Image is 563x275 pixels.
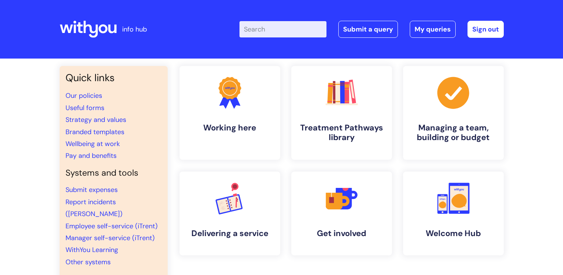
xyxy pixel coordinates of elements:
a: Treatment Pathways library [291,66,392,160]
h4: Working here [185,123,274,133]
a: Get involved [291,172,392,255]
div: | - [239,21,504,38]
a: My queries [410,21,456,38]
a: Wellbeing at work [66,139,120,148]
a: Strategy and values [66,115,126,124]
h4: Systems and tools [66,168,162,178]
a: WithYou Learning [66,245,118,254]
h4: Welcome Hub [409,229,498,238]
h4: Managing a team, building or budget [409,123,498,143]
a: Branded templates [66,127,124,136]
a: Working here [180,66,280,160]
input: Search [239,21,326,37]
a: Submit expenses [66,185,118,194]
a: Report incidents ([PERSON_NAME]) [66,198,123,218]
a: Pay and benefits [66,151,117,160]
h3: Quick links [66,72,162,84]
a: Our policies [66,91,102,100]
a: Sign out [468,21,504,38]
a: Employee self-service (iTrent) [66,222,158,231]
a: Welcome Hub [403,172,504,255]
h4: Get involved [297,229,386,238]
a: Submit a query [338,21,398,38]
h4: Delivering a service [185,229,274,238]
a: Managing a team, building or budget [403,66,504,160]
a: Manager self-service (iTrent) [66,233,155,242]
a: Other systems [66,258,111,266]
h4: Treatment Pathways library [297,123,386,143]
a: Useful forms [66,103,104,112]
p: info hub [122,23,147,35]
a: Delivering a service [180,172,280,255]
